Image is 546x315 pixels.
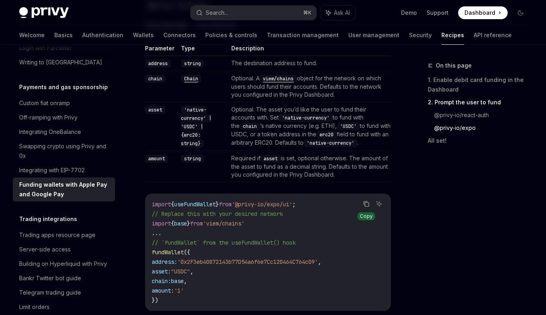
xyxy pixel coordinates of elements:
[334,9,350,17] span: Ask AI
[163,26,196,45] a: Connectors
[232,201,292,208] span: '@privy-io/expo/ui'
[357,212,375,220] div: Copy
[19,302,50,312] div: Limit orders
[203,220,244,227] span: 'viem/chains'
[361,199,371,209] button: Copy the contents from the code block
[152,268,171,275] span: asset:
[316,131,337,139] code: erc20
[174,220,187,227] span: base
[181,60,204,68] code: string
[13,257,115,271] a: Building on Hyperliquid with Privy
[13,242,115,257] a: Server-side access
[428,134,533,147] a: All set!
[13,163,115,177] a: Integrating with EIP-7702
[13,55,115,70] a: Writing to [GEOGRAPHIC_DATA]
[19,180,110,199] div: Funding wallets with Apple Pay and Google Pay
[318,258,321,265] span: ,
[145,75,165,83] code: chain
[171,277,184,285] span: base
[401,9,417,17] a: Demo
[434,109,533,122] a: @privy-io/react-auth
[228,56,391,71] td: The destination address to fund.
[184,249,190,256] span: ({
[13,300,115,314] a: Limit orders
[279,114,333,122] code: 'native-currency'
[187,220,190,227] span: }
[13,271,115,285] a: Bankr Twitter bot guide
[181,106,212,148] code: 'native-currency' | 'USDC' | {erc20: string}
[152,201,171,208] span: import
[260,75,297,83] code: viem/chains
[465,9,495,17] span: Dashboard
[348,26,399,45] a: User management
[19,230,95,240] div: Trading apps resource page
[19,245,71,254] div: Server-side access
[177,258,318,265] span: '0x2F3eb40872143b77D54a6f6e7Cc120464C764c09'
[514,6,527,19] button: Toggle dark mode
[184,277,187,285] span: ,
[133,26,154,45] a: Wallets
[19,273,81,283] div: Bankr Twitter bot guide
[228,102,391,151] td: Optional. The asset you’d like the user to fund their accounts with. Set to fund with the ’s nati...
[19,7,69,18] img: dark logo
[145,155,168,163] code: amount
[205,26,257,45] a: Policies & controls
[174,287,184,294] span: '1'
[240,122,260,130] code: chain
[152,249,184,256] span: fundWallet
[374,199,384,209] button: Ask AI
[19,288,81,297] div: Telegram trading guide
[152,229,161,237] span: ...
[19,82,108,92] h5: Payments and gas sponsorship
[174,201,216,208] span: useFundWallet
[152,277,171,285] span: chain:
[19,98,70,108] div: Custom fiat onramp
[178,44,228,56] th: Type
[19,26,45,45] a: Welcome
[171,268,190,275] span: "USDC"
[190,268,193,275] span: ,
[436,61,472,70] span: On this page
[428,74,533,96] a: 1. Enable debit card funding in the Dashboard
[171,201,174,208] span: {
[181,75,201,83] code: Chain
[54,26,73,45] a: Basics
[152,220,171,227] span: import
[13,177,115,201] a: Funding wallets with Apple Pay and Google Pay
[13,110,115,125] a: Off-ramping with Privy
[427,9,449,17] a: Support
[19,127,81,137] div: Integrating OneBalance
[267,26,339,45] a: Transaction management
[303,10,312,16] span: ⌘ K
[337,122,360,130] code: 'USDC'
[409,26,432,45] a: Security
[152,239,296,246] span: // `fundWallet` from the useFundWallet() hook
[13,139,115,163] a: Swapping crypto using Privy and 0x
[13,228,115,242] a: Trading apps resource page
[228,71,391,102] td: Optional. A object for the network on which users should fund their accounts. Defaults to the net...
[190,220,203,227] span: from
[19,113,77,122] div: Off-ramping with Privy
[216,201,219,208] span: }
[171,220,174,227] span: {
[219,201,232,208] span: from
[292,201,296,208] span: ;
[181,155,204,163] code: string
[228,44,391,56] th: Description
[260,155,281,163] code: asset
[145,44,178,56] th: Parameter
[152,258,177,265] span: address:
[19,165,85,175] div: Integrating with EIP-7702
[434,122,533,134] a: @privy-io/expo
[13,285,115,300] a: Telegram trading guide
[19,214,77,224] h5: Trading integrations
[19,142,110,161] div: Swapping crypto using Privy and 0x
[441,26,464,45] a: Recipes
[428,96,533,109] a: 2. Prompt the user to fund
[206,8,228,18] div: Search...
[13,125,115,139] a: Integrating OneBalance
[152,297,158,304] span: })
[19,58,102,67] div: Writing to [GEOGRAPHIC_DATA]
[304,139,357,147] code: 'native-currency'
[474,26,512,45] a: API reference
